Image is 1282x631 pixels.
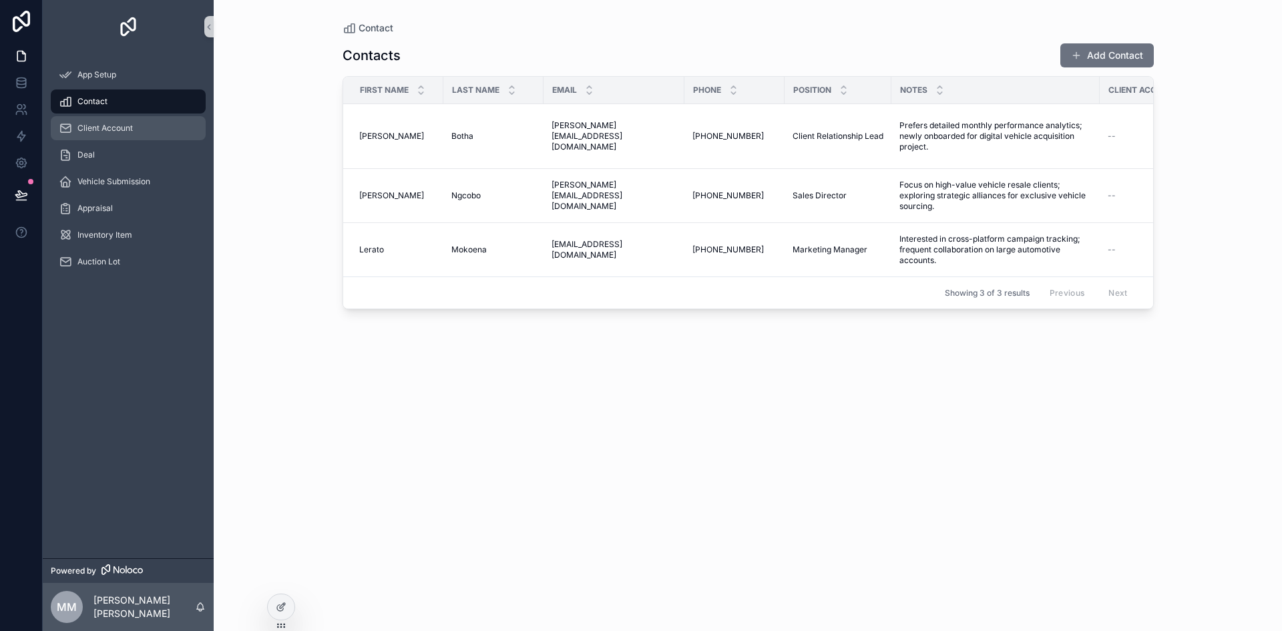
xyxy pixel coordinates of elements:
a: [PHONE_NUMBER] [692,190,777,201]
span: Notes [900,85,927,95]
a: Interested in cross-platform campaign tracking; frequent collaboration on large automotive accounts. [899,234,1092,266]
a: Mokoena [451,244,536,255]
span: Auction Lot [77,256,120,267]
a: Sales Director [793,190,883,201]
h1: Contacts [343,46,401,65]
span: [PHONE_NUMBER] [692,131,764,142]
a: Focus on high-value vehicle resale clients; exploring strategic alliances for exclusive vehicle s... [899,180,1092,212]
a: Client Relationship Lead [793,131,883,142]
a: Botha [451,131,536,142]
span: Last Name [452,85,499,95]
span: [PERSON_NAME] [359,131,424,142]
a: Ngcobo [451,190,536,201]
span: Ngcobo [451,190,481,201]
a: [EMAIL_ADDRESS][DOMAIN_NAME] [552,239,676,260]
a: [PHONE_NUMBER] [692,131,777,142]
a: [PERSON_NAME] [359,190,435,201]
span: Client Account [77,123,133,134]
span: Vehicle Submission [77,176,150,187]
span: -- [1108,244,1116,255]
img: App logo [118,16,139,37]
a: Vehicle Submission [51,170,206,194]
span: Email [552,85,577,95]
a: App Setup [51,63,206,87]
a: Client Account [51,116,206,140]
span: Powered by [51,566,96,576]
span: [PERSON_NAME] [359,190,424,201]
div: scrollable content [43,53,214,291]
span: Showing 3 of 3 results [945,288,1030,298]
span: -- [1108,131,1116,142]
a: Marketing Manager [793,244,883,255]
span: Mokoena [451,244,487,255]
a: Auction Lot [51,250,206,274]
a: -- [1108,244,1192,255]
span: Marketing Manager [793,244,867,255]
a: [PHONE_NUMBER] [692,244,777,255]
a: -- [1108,190,1192,201]
p: [PERSON_NAME] [PERSON_NAME] [93,594,195,620]
span: Sales Director [793,190,847,201]
span: -- [1108,190,1116,201]
span: Contact [77,96,108,107]
span: App Setup [77,69,116,80]
span: Botha [451,131,473,142]
span: Lerato [359,244,384,255]
a: Deal [51,143,206,167]
a: [PERSON_NAME] [359,131,435,142]
a: Powered by [43,558,214,583]
span: MM [57,599,77,615]
a: Lerato [359,244,435,255]
span: Contact [359,21,393,35]
span: Appraisal [77,203,113,214]
span: [PHONE_NUMBER] [692,190,764,201]
span: [PHONE_NUMBER] [692,244,764,255]
a: -- [1108,131,1192,142]
a: Inventory Item [51,223,206,247]
span: First Name [360,85,409,95]
span: Client Account [1108,85,1180,95]
span: Inventory Item [77,230,132,240]
button: Add Contact [1060,43,1154,67]
a: Appraisal [51,196,206,220]
a: Contact [343,21,393,35]
a: Prefers detailed monthly performance analytics; newly onboarded for digital vehicle acquisition p... [899,120,1092,152]
a: [PERSON_NAME][EMAIL_ADDRESS][DOMAIN_NAME] [552,180,676,212]
span: Deal [77,150,95,160]
span: Phone [693,85,721,95]
span: Position [793,85,831,95]
a: Contact [51,89,206,114]
a: [PERSON_NAME][EMAIL_ADDRESS][DOMAIN_NAME] [552,120,676,152]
